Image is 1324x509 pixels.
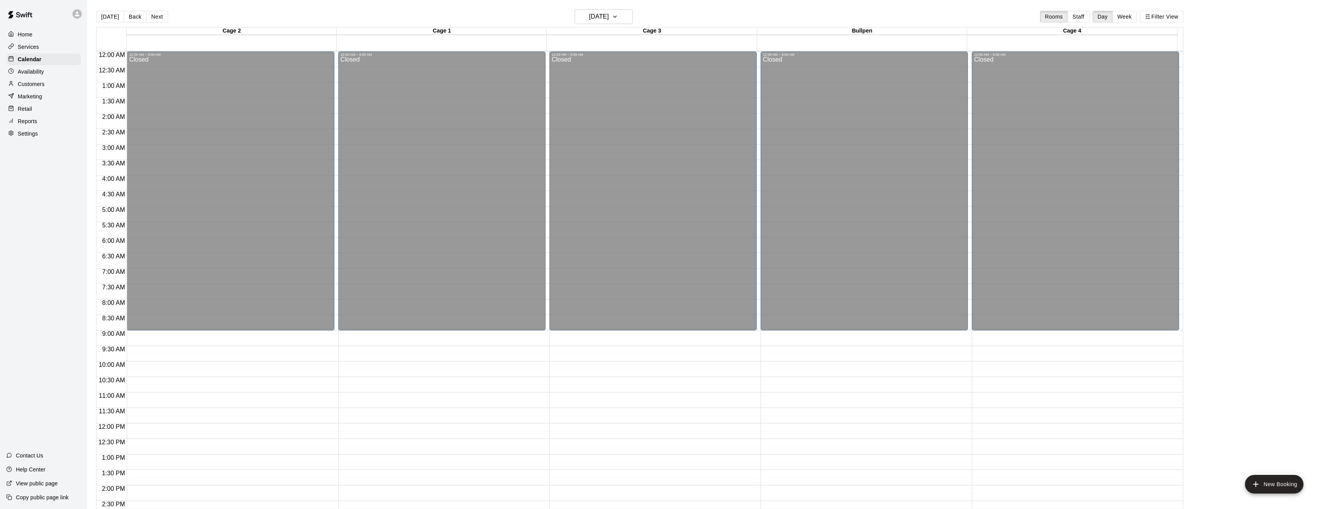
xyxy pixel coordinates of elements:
div: Bullpen [757,28,967,35]
span: 9:30 AM [100,346,127,353]
button: Staff [1067,11,1090,22]
button: Filter View [1140,11,1183,22]
a: Calendar [6,53,81,65]
button: [DATE] [575,9,633,24]
div: 12:00 AM – 9:00 AM: Closed [972,52,1179,330]
a: Availability [6,66,81,77]
div: Closed [763,57,966,333]
span: 11:00 AM [97,392,127,399]
button: Back [124,11,146,22]
p: Calendar [18,55,41,63]
div: 12:00 AM – 9:00 AM: Closed [338,52,546,330]
div: Closed [552,57,754,333]
button: [DATE] [96,11,124,22]
span: 6:30 AM [100,253,127,260]
div: Cage 2 [127,28,337,35]
span: 5:30 AM [100,222,127,229]
div: Closed [129,57,332,333]
p: Settings [18,130,38,138]
div: Cage 1 [337,28,547,35]
button: Week [1112,11,1137,22]
a: Home [6,29,81,40]
div: 12:00 AM – 9:00 AM: Closed [761,52,968,330]
p: Reports [18,117,37,125]
span: 1:00 AM [100,83,127,89]
span: 7:30 AM [100,284,127,291]
a: Customers [6,78,81,90]
span: 11:30 AM [97,408,127,414]
p: View public page [16,480,58,487]
span: 5:00 AM [100,206,127,213]
p: Contact Us [16,452,43,459]
span: 1:30 AM [100,98,127,105]
div: 12:00 AM – 9:00 AM [552,53,754,57]
span: 2:30 AM [100,129,127,136]
p: Customers [18,80,45,88]
span: 3:30 AM [100,160,127,167]
div: 12:00 AM – 9:00 AM [763,53,966,57]
h6: [DATE] [589,11,609,22]
span: 1:00 PM [100,454,127,461]
span: 12:00 AM [97,52,127,58]
div: Cage 4 [967,28,1177,35]
span: 7:00 AM [100,268,127,275]
div: 12:00 AM – 9:00 AM [974,53,1177,57]
p: Availability [18,68,44,76]
span: 12:30 PM [96,439,127,445]
span: 9:00 AM [100,330,127,337]
button: Day [1093,11,1113,22]
span: 2:00 AM [100,113,127,120]
span: 10:00 AM [97,361,127,368]
button: Next [146,11,168,22]
div: Closed [974,57,1177,333]
span: 1:30 PM [100,470,127,476]
div: 12:00 AM – 9:00 AM: Closed [549,52,757,330]
div: 12:00 AM – 9:00 AM: Closed [127,52,334,330]
button: Rooms [1040,11,1068,22]
div: Closed [341,57,543,333]
p: Home [18,31,33,38]
span: 2:00 PM [100,485,127,492]
a: Reports [6,115,81,127]
div: 12:00 AM – 9:00 AM [341,53,543,57]
div: 12:00 AM – 9:00 AM [129,53,332,57]
span: 12:30 AM [97,67,127,74]
span: 12:00 PM [96,423,127,430]
p: Help Center [16,466,45,473]
a: Retail [6,103,81,115]
span: 2:30 PM [100,501,127,507]
span: 4:30 AM [100,191,127,198]
a: Marketing [6,91,81,102]
span: 4:00 AM [100,175,127,182]
p: Marketing [18,93,42,100]
span: 3:00 AM [100,144,127,151]
span: 8:30 AM [100,315,127,322]
p: Services [18,43,39,51]
span: 6:00 AM [100,237,127,244]
span: 8:00 AM [100,299,127,306]
a: Services [6,41,81,53]
span: 10:30 AM [97,377,127,383]
div: Cage 3 [547,28,757,35]
p: Retail [18,105,32,113]
p: Copy public page link [16,494,69,501]
a: Settings [6,128,81,139]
